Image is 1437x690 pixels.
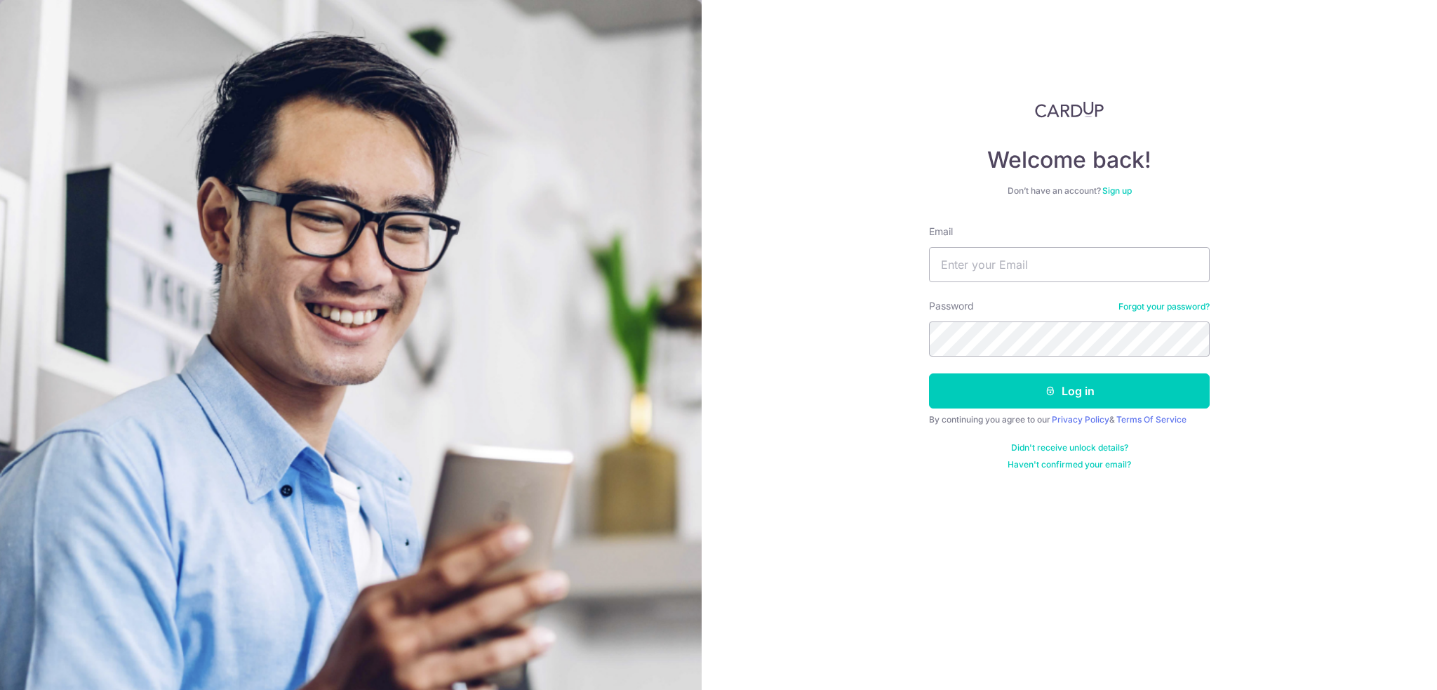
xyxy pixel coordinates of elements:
[929,414,1210,425] div: By continuing you agree to our &
[929,225,953,239] label: Email
[1008,459,1131,470] a: Haven't confirmed your email?
[929,247,1210,282] input: Enter your Email
[1052,414,1109,425] a: Privacy Policy
[929,146,1210,174] h4: Welcome back!
[929,185,1210,197] div: Don’t have an account?
[1116,414,1187,425] a: Terms Of Service
[1011,442,1128,453] a: Didn't receive unlock details?
[1118,301,1210,312] a: Forgot your password?
[929,373,1210,409] button: Log in
[929,299,974,313] label: Password
[1102,185,1132,196] a: Sign up
[1035,101,1104,118] img: CardUp Logo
